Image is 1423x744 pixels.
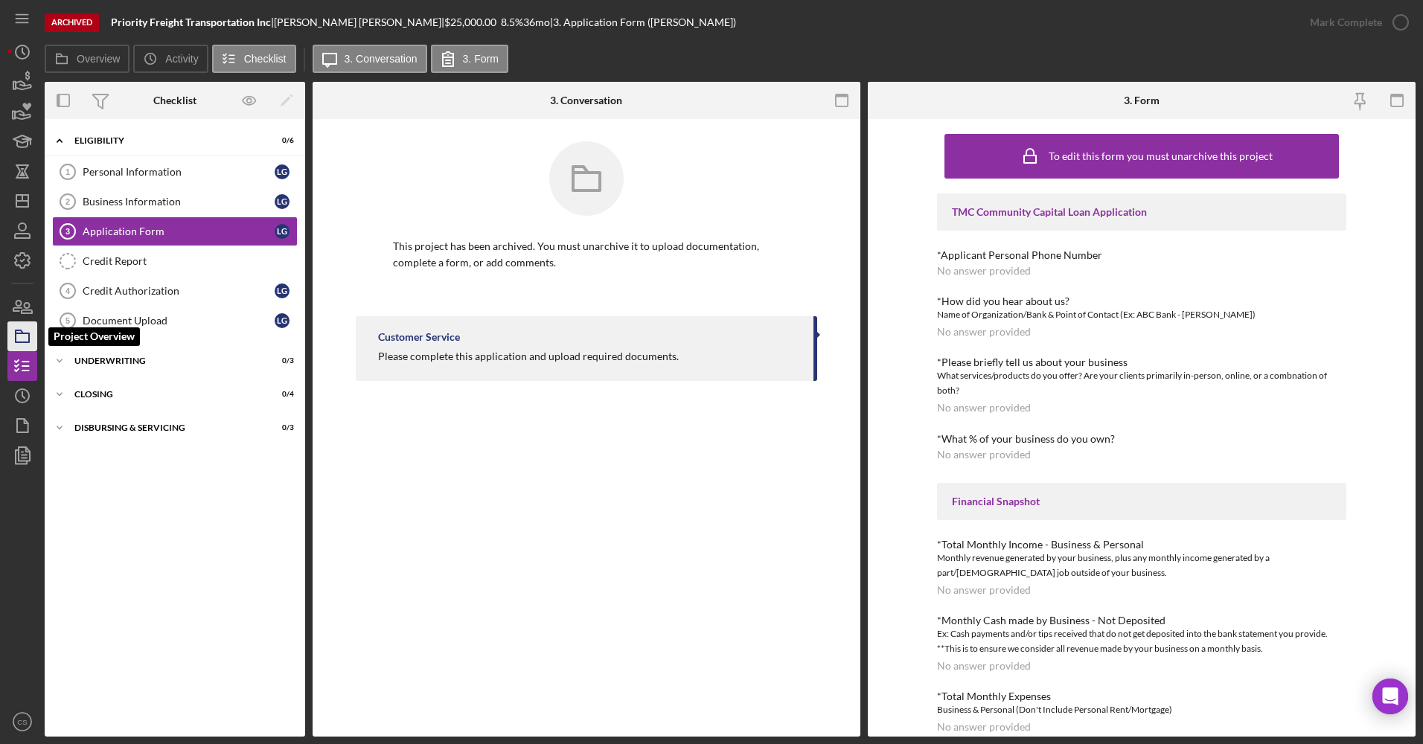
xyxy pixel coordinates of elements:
div: No answer provided [937,721,1031,733]
div: Business & Personal (Don't Include Personal Rent/Mortgage) [937,702,1346,717]
div: L G [275,194,290,209]
div: TMC Community Capital Loan Application [952,206,1331,218]
a: 4Credit AuthorizationLG [52,276,298,306]
label: Checklist [244,53,287,65]
p: This project has been archived. You must unarchive it to upload documentation, complete a form, o... [393,238,780,272]
div: No answer provided [937,402,1031,414]
div: No answer provided [937,584,1031,596]
div: Document Upload [83,315,275,327]
div: [PERSON_NAME] [PERSON_NAME] | [274,16,444,28]
div: 0 / 4 [267,390,294,399]
div: *What % of your business do you own? [937,433,1346,445]
a: 1Personal InformationLG [52,157,298,187]
div: $25,000.00 [444,16,501,28]
label: Activity [165,53,198,65]
div: Name of Organization/Bank & Point of Contact (Ex: ABC Bank - [PERSON_NAME]) [937,307,1346,322]
div: Financial Snapshot [952,496,1331,507]
div: 0 / 3 [267,423,294,432]
div: Underwriting [74,356,257,365]
div: Application Form [83,225,275,237]
div: Ex: Cash payments and/or tips received that do not get deposited into the bank statement you prov... [937,626,1346,656]
div: | [111,16,274,28]
div: Archived [45,13,99,32]
button: CS [7,707,37,737]
div: L G [275,224,290,239]
div: Credit Authorization [83,285,275,297]
a: 3Application FormLG [52,217,298,246]
div: No answer provided [937,660,1031,672]
label: 3. Conversation [345,53,418,65]
div: Mark Complete [1310,7,1382,37]
button: Overview [45,45,129,73]
div: Customer Service [378,331,460,343]
button: Activity [133,45,208,73]
b: Priority Freight Transportation Inc [111,16,271,28]
tspan: 3 [65,227,70,236]
div: 0 / 3 [267,356,294,365]
div: Business Information [83,196,275,208]
tspan: 4 [65,286,71,295]
tspan: 5 [65,316,70,325]
tspan: 2 [65,197,70,206]
button: Mark Complete [1295,7,1416,37]
div: 36 mo [523,16,550,28]
text: CS [17,718,27,726]
button: 3. Form [431,45,508,73]
button: Checklist [212,45,296,73]
tspan: 1 [65,167,70,176]
div: To edit this form you must unarchive this project [1049,150,1273,162]
div: What services/products do you offer? Are your clients primarily in-person, online, or a combnatio... [937,368,1346,398]
div: *Monthly Cash made by Business - Not Deposited [937,615,1346,626]
div: | 3. Application Form ([PERSON_NAME]) [550,16,736,28]
a: Credit Report [52,246,298,276]
div: *Applicant Personal Phone Number [937,249,1346,261]
a: 2Business InformationLG [52,187,298,217]
div: Disbursing & Servicing [74,423,257,432]
div: Personal Information [83,166,275,178]
div: Credit Report [83,255,297,267]
div: Open Intercom Messenger [1372,679,1408,714]
div: L G [275,283,290,298]
label: Overview [77,53,120,65]
label: 3. Form [463,53,499,65]
div: 3. Form [1124,94,1160,106]
div: *Please briefly tell us about your business [937,356,1346,368]
div: No answer provided [937,265,1031,277]
div: L G [275,164,290,179]
div: *How did you hear about us? [937,295,1346,307]
a: 5Document UploadLG [52,306,298,336]
div: L G [275,313,290,328]
div: 3. Conversation [550,94,622,106]
div: *Total Monthly Expenses [937,690,1346,702]
div: Monthly revenue generated by your business, plus any monthly income generated by a part/[DEMOGRAP... [937,551,1346,580]
div: Please complete this application and upload required documents. [378,350,679,362]
div: Eligibility [74,136,257,145]
div: Checklist [153,94,196,106]
div: No answer provided [937,326,1031,338]
div: Closing [74,390,257,399]
button: 3. Conversation [313,45,427,73]
div: No answer provided [937,449,1031,461]
div: 0 / 6 [267,136,294,145]
div: *Total Monthly Income - Business & Personal [937,539,1346,551]
div: 8.5 % [501,16,523,28]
